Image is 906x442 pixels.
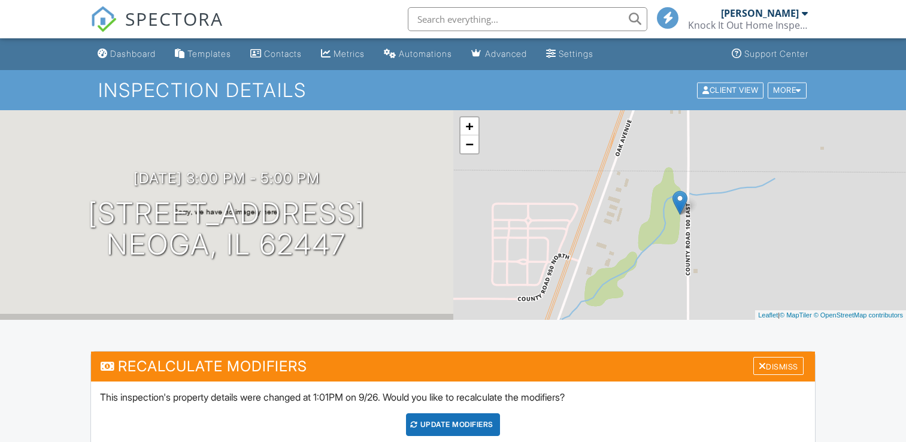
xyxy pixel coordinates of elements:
div: Settings [559,49,593,59]
div: Client View [697,82,763,98]
a: Dashboard [93,43,160,65]
a: Automations (Basic) [379,43,457,65]
a: Zoom in [460,117,478,135]
a: Advanced [466,43,532,65]
a: Client View [696,85,766,94]
a: Templates [170,43,236,65]
h3: Recalculate Modifiers [91,352,814,381]
h1: Inspection Details [98,80,808,101]
input: Search everything... [408,7,647,31]
a: Settings [541,43,598,65]
div: Dismiss [753,357,804,376]
h1: [STREET_ADDRESS] Neoga, Il 62447 [88,198,365,261]
div: Contacts [264,49,302,59]
div: Advanced [485,49,527,59]
div: Templates [187,49,231,59]
div: Automations [399,49,452,59]
div: Metrics [334,49,365,59]
a: SPECTORA [90,16,223,41]
div: UPDATE Modifiers [406,413,500,436]
div: Support Center [744,49,808,59]
a: © OpenStreetMap contributors [814,311,903,319]
div: More [768,82,807,98]
a: © MapTiler [780,311,812,319]
a: Support Center [727,43,813,65]
a: Zoom out [460,135,478,153]
span: SPECTORA [125,6,223,31]
h3: [DATE] 3:00 pm - 5:00 pm [134,170,320,186]
div: | [755,310,906,320]
div: [PERSON_NAME] [721,7,799,19]
div: Dashboard [110,49,156,59]
img: The Best Home Inspection Software - Spectora [90,6,117,32]
a: Metrics [316,43,369,65]
a: Contacts [246,43,307,65]
a: Leaflet [758,311,778,319]
div: Knock It Out Home Inspections of Illinois [688,19,808,31]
